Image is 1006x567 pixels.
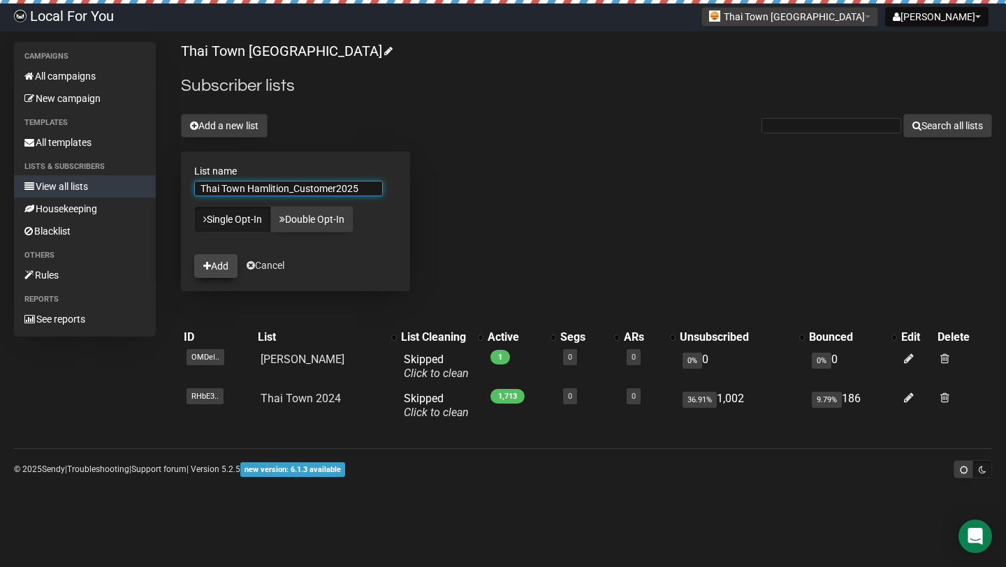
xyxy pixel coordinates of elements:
[958,520,992,553] div: Open Intercom Messenger
[806,347,898,386] td: 0
[181,114,268,138] button: Add a new list
[14,65,156,87] a: All campaigns
[680,330,793,344] div: Unsubscribed
[898,327,935,347] th: Edit: No sort applied, sorting is disabled
[194,206,271,233] a: Single Opt-In
[683,392,717,408] span: 36.91%
[490,389,525,404] span: 1,713
[885,7,989,27] button: [PERSON_NAME]
[14,291,156,308] li: Reports
[194,181,383,196] input: The name of your new list
[560,330,607,344] div: Segs
[270,206,353,233] a: Double Opt-In
[809,330,884,344] div: Bounced
[187,388,224,404] span: RHbE3..
[14,159,156,175] li: Lists & subscribers
[42,464,65,474] a: Sendy
[901,330,933,344] div: Edit
[683,353,702,369] span: 0%
[258,330,384,344] div: List
[261,392,341,405] a: Thai Town 2024
[14,308,156,330] a: See reports
[14,175,156,198] a: View all lists
[812,353,831,369] span: 0%
[14,115,156,131] li: Templates
[14,264,156,286] a: Rules
[194,254,238,278] button: Add
[812,392,842,408] span: 9.79%
[404,367,469,380] a: Click to clean
[14,131,156,154] a: All templates
[488,330,544,344] div: Active
[14,247,156,264] li: Others
[935,327,992,347] th: Delete: No sort applied, sorting is disabled
[401,330,471,344] div: List Cleaning
[557,327,621,347] th: Segs: No sort applied, activate to apply an ascending sort
[131,464,187,474] a: Support forum
[632,353,636,362] a: 0
[247,260,284,271] a: Cancel
[14,48,156,65] li: Campaigns
[485,327,557,347] th: Active: No sort applied, activate to apply an ascending sort
[14,198,156,220] a: Housekeeping
[240,462,345,477] span: new version: 6.1.3 available
[181,327,255,347] th: ID: No sort applied, sorting is disabled
[903,114,992,138] button: Search all lists
[677,347,807,386] td: 0
[194,165,397,177] label: List name
[677,327,807,347] th: Unsubscribed: No sort applied, activate to apply an ascending sort
[624,330,663,344] div: ARs
[404,392,469,419] span: Skipped
[14,87,156,110] a: New campaign
[632,392,636,401] a: 0
[490,350,510,364] span: 1
[677,386,807,425] td: 1,002
[240,464,345,474] a: new version: 6.1.3 available
[187,349,224,365] span: OMDeI..
[181,43,391,59] a: Thai Town [GEOGRAPHIC_DATA]
[938,330,989,344] div: Delete
[14,10,27,22] img: d61d2441668da63f2d83084b75c85b29
[398,327,485,347] th: List Cleaning: No sort applied, activate to apply an ascending sort
[404,353,469,380] span: Skipped
[568,392,572,401] a: 0
[568,353,572,362] a: 0
[621,327,677,347] th: ARs: No sort applied, activate to apply an ascending sort
[261,353,344,366] a: [PERSON_NAME]
[67,464,129,474] a: Troubleshooting
[184,330,252,344] div: ID
[14,220,156,242] a: Blacklist
[709,10,720,22] img: 383.jpg
[14,462,345,477] p: © 2025 | | | Version 5.2.5
[806,386,898,425] td: 186
[404,406,469,419] a: Click to clean
[701,7,878,27] button: Thai Town [GEOGRAPHIC_DATA]
[181,73,992,98] h2: Subscriber lists
[255,327,398,347] th: List: No sort applied, activate to apply an ascending sort
[806,327,898,347] th: Bounced: No sort applied, activate to apply an ascending sort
